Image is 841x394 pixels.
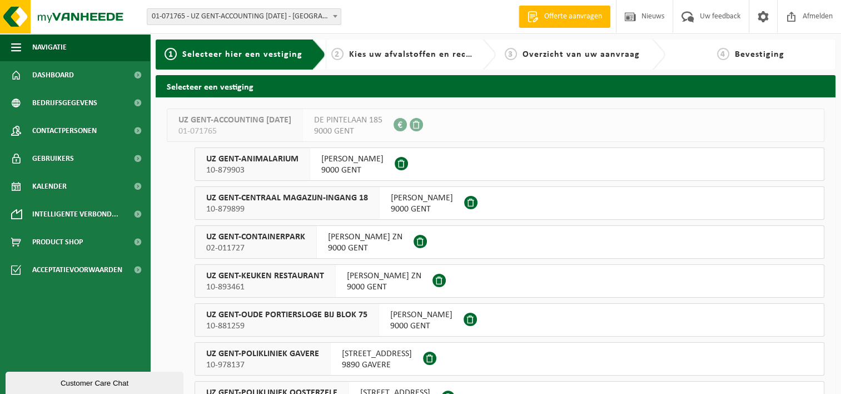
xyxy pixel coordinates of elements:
[182,50,302,59] span: Selecteer hier een vestiging
[391,204,453,215] span: 9000 GENT
[156,75,835,97] h2: Selecteer een vestiging
[328,232,402,243] span: [PERSON_NAME] ZN
[735,50,784,59] span: Bevestiging
[195,264,824,298] button: UZ GENT-KEUKEN RESTAURANT 10-893461 [PERSON_NAME] ZN9000 GENT
[206,270,324,282] span: UZ GENT-KEUKEN RESTAURANT
[505,48,517,60] span: 3
[342,348,412,359] span: [STREET_ADDRESS]
[206,154,298,165] span: UZ GENT-ANIMALARIUM
[314,115,382,126] span: DE PINTELAAN 185
[541,11,605,22] span: Offerte aanvragen
[206,309,367,321] span: UZ GENT-OUDE PORTIERSLOGE BIJ BLOK 75
[717,48,729,60] span: 4
[331,48,344,60] span: 2
[178,126,291,137] span: 01-071765
[195,342,824,376] button: UZ GENT-POLIKLINIEK GAVERE 10-978137 [STREET_ADDRESS]9890 GAVERE
[328,243,402,254] span: 9000 GENT
[347,270,421,282] span: [PERSON_NAME] ZN
[206,359,319,371] span: 10-978137
[32,33,67,61] span: Navigatie
[206,348,319,359] span: UZ GENT-POLIKLINIEK GAVERE
[519,6,610,28] a: Offerte aanvragen
[195,303,824,337] button: UZ GENT-OUDE PORTIERSLOGE BIJ BLOK 75 10-881259 [PERSON_NAME]9000 GENT
[195,225,824,259] button: UZ GENT-CONTAINERPARK 02-011727 [PERSON_NAME] ZN9000 GENT
[178,115,291,126] span: UZ GENT-ACCOUNTING [DATE]
[342,359,412,371] span: 9890 GAVERE
[32,89,97,117] span: Bedrijfsgegevens
[32,145,74,173] span: Gebruikers
[390,309,452,321] span: [PERSON_NAME]
[195,186,824,220] button: UZ GENT-CENTRAAL MAGAZIJN-INGANG 18 10-879899 [PERSON_NAME]9000 GENT
[6,370,186,394] iframe: chat widget
[32,117,97,145] span: Contactpersonen
[522,50,640,59] span: Overzicht van uw aanvraag
[206,204,368,215] span: 10-879899
[147,9,341,24] span: 01-071765 - UZ GENT-ACCOUNTING 0 BC - GENT
[32,256,122,284] span: Acceptatievoorwaarden
[195,147,824,181] button: UZ GENT-ANIMALARIUM 10-879903 [PERSON_NAME]9000 GENT
[391,193,453,204] span: [PERSON_NAME]
[32,61,74,89] span: Dashboard
[206,282,324,293] span: 10-893461
[206,193,368,204] span: UZ GENT-CENTRAAL MAGAZIJN-INGANG 18
[347,282,421,293] span: 9000 GENT
[206,321,367,332] span: 10-881259
[206,165,298,176] span: 10-879903
[349,50,502,59] span: Kies uw afvalstoffen en recipiënten
[206,243,305,254] span: 02-011727
[390,321,452,332] span: 9000 GENT
[314,126,382,137] span: 9000 GENT
[147,8,341,25] span: 01-071765 - UZ GENT-ACCOUNTING 0 BC - GENT
[32,173,67,200] span: Kalender
[321,165,384,176] span: 9000 GENT
[32,228,83,256] span: Product Shop
[165,48,177,60] span: 1
[32,200,118,228] span: Intelligente verbond...
[206,232,305,243] span: UZ GENT-CONTAINERPARK
[321,154,384,165] span: [PERSON_NAME]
